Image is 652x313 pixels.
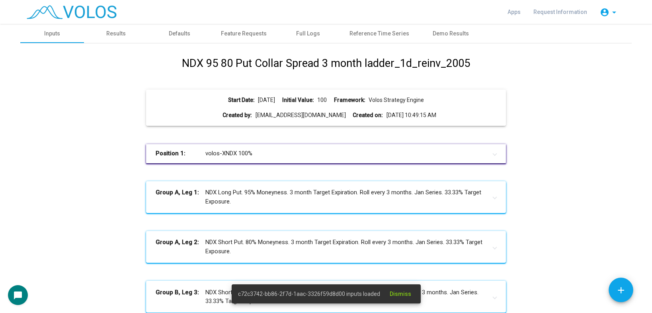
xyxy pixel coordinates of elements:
[296,29,320,38] div: Full Logs
[349,29,409,38] div: Reference Time Series
[223,111,252,119] b: Created by:
[390,291,411,297] span: Dismiss
[156,149,205,158] b: Position 1:
[156,238,486,256] mat-panel-title: NDX Short Put. 80% Moneyness. 3 month Target Expiration. Roll every 3 months. Jan Series. 33.33% ...
[501,5,527,19] a: Apps
[156,149,486,158] mat-panel-title: volos-XNDX 100%
[156,238,205,256] b: Group A, Leg 2:
[221,29,267,38] div: Feature Requests
[146,144,506,163] mat-expansion-panel-header: Position 1:volos-XNDX 100%
[282,96,314,104] b: Initial Value:
[609,8,619,17] mat-icon: arrow_drop_down
[353,111,383,119] b: Created on:
[609,278,633,302] button: Add icon
[238,290,380,298] span: c72c3742-bb86-2f7d-1aac-3326f59d8d00 inputs loaded
[156,288,486,306] mat-panel-title: NDX Short Call. 100 Target Net Tranche Price. 3 month Target Expiration. Roll every 3 months. Jan...
[383,287,418,301] button: Dismiss
[156,288,205,306] b: Group B, Leg 3:
[152,96,499,104] div: [DATE] 100 Volos Strategy Engine
[146,181,506,213] mat-expansion-panel-header: Group A, Leg 1:NDX Long Put. 95% Moneyness. 3 month Target Expiration. Roll every 3 months. Jan S...
[152,111,499,119] div: [EMAIL_ADDRESS][DOMAIN_NAME] [DATE] 10:49:15 AM
[182,55,470,72] h1: NDX 95 80 Put Collar Spread 3 month ladder_1d_reinv_2005
[334,96,365,104] b: Framework:
[433,29,469,38] div: Demo Results
[600,8,609,17] mat-icon: account_circle
[146,281,506,313] mat-expansion-panel-header: Group B, Leg 3:NDX Short Call. 100 Target Net Tranche Price. 3 month Target Expiration. Roll ever...
[106,29,126,38] div: Results
[508,9,521,15] span: Apps
[527,5,593,19] a: Request Information
[169,29,190,38] div: Defaults
[533,9,587,15] span: Request Information
[13,291,23,300] mat-icon: chat_bubble
[44,29,60,38] div: Inputs
[228,96,255,104] b: Start Date:
[146,231,506,263] mat-expansion-panel-header: Group A, Leg 2:NDX Short Put. 80% Moneyness. 3 month Target Expiration. Roll every 3 months. Jan ...
[616,285,626,295] mat-icon: add
[156,188,205,206] b: Group A, Leg 1:
[156,188,486,206] mat-panel-title: NDX Long Put. 95% Moneyness. 3 month Target Expiration. Roll every 3 months. Jan Series. 33.33% T...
